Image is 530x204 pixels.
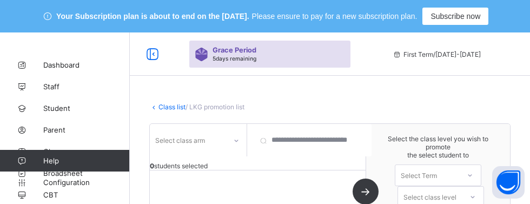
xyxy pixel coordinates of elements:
[43,104,130,113] span: Student
[492,166,525,199] button: Open asap
[43,126,130,134] span: Parent
[213,46,256,54] span: Grace Period
[213,55,256,62] span: 5 days remaining
[393,50,481,58] span: session/term information
[43,147,130,156] span: Classes
[150,162,154,170] b: 0
[43,61,130,69] span: Dashboard
[430,12,480,21] span: Subscribe now
[377,135,499,159] span: Select the class level you wish to promote the select student to
[43,156,129,165] span: Help
[150,162,208,170] span: students selected
[56,12,249,21] span: Your Subscription plan is about to end on the [DATE].
[195,48,208,61] img: sticker-purple.71386a28dfed39d6af7621340158ba97.svg
[155,130,205,150] div: Select class arm
[43,178,129,187] span: Configuration
[43,82,130,91] span: Staff
[401,164,437,186] div: Select Term
[43,190,130,199] span: CBT
[186,103,244,111] span: / LKG promotion list
[252,12,418,21] span: Please ensure to pay for a new subscription plan.
[158,103,186,111] a: Class list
